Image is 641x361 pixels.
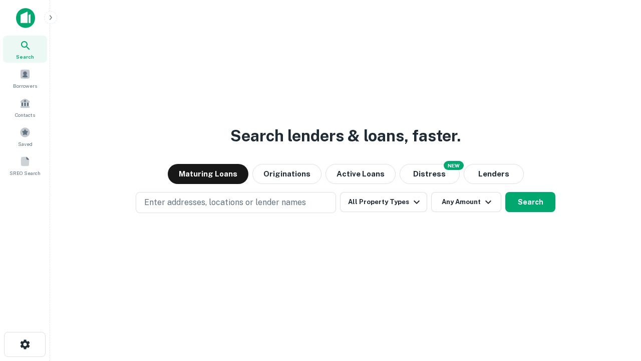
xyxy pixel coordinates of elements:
[444,161,464,170] div: NEW
[3,65,47,92] a: Borrowers
[16,8,35,28] img: capitalize-icon.png
[18,140,33,148] span: Saved
[464,164,524,184] button: Lenders
[10,169,41,177] span: SREO Search
[3,123,47,150] a: Saved
[3,152,47,179] a: SREO Search
[340,192,427,212] button: All Property Types
[591,281,641,329] iframe: Chat Widget
[144,197,306,209] p: Enter addresses, locations or lender names
[136,192,336,213] button: Enter addresses, locations or lender names
[15,111,35,119] span: Contacts
[13,82,37,90] span: Borrowers
[3,94,47,121] a: Contacts
[252,164,322,184] button: Originations
[400,164,460,184] button: Search distressed loans with lien and other non-mortgage details.
[168,164,248,184] button: Maturing Loans
[326,164,396,184] button: Active Loans
[3,36,47,63] a: Search
[431,192,501,212] button: Any Amount
[16,53,34,61] span: Search
[505,192,555,212] button: Search
[230,124,461,148] h3: Search lenders & loans, faster.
